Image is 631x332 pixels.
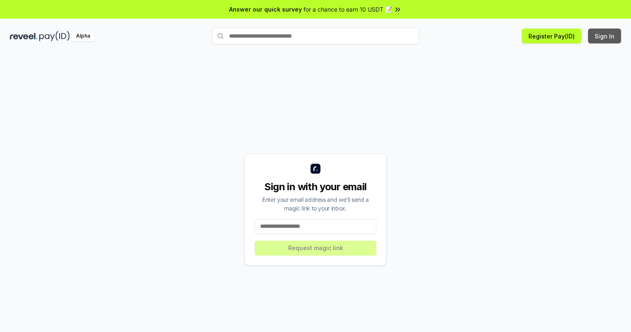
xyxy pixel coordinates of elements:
[72,31,95,41] div: Alpha
[229,5,302,14] span: Answer our quick survey
[39,31,70,41] img: pay_id
[522,29,581,43] button: Register Pay(ID)
[10,31,38,41] img: reveel_dark
[255,180,376,193] div: Sign in with your email
[255,195,376,213] div: Enter your email address and we’ll send a magic link to your inbox.
[588,29,621,43] button: Sign In
[304,5,392,14] span: for a chance to earn 10 USDT 📝
[311,164,320,174] img: logo_small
